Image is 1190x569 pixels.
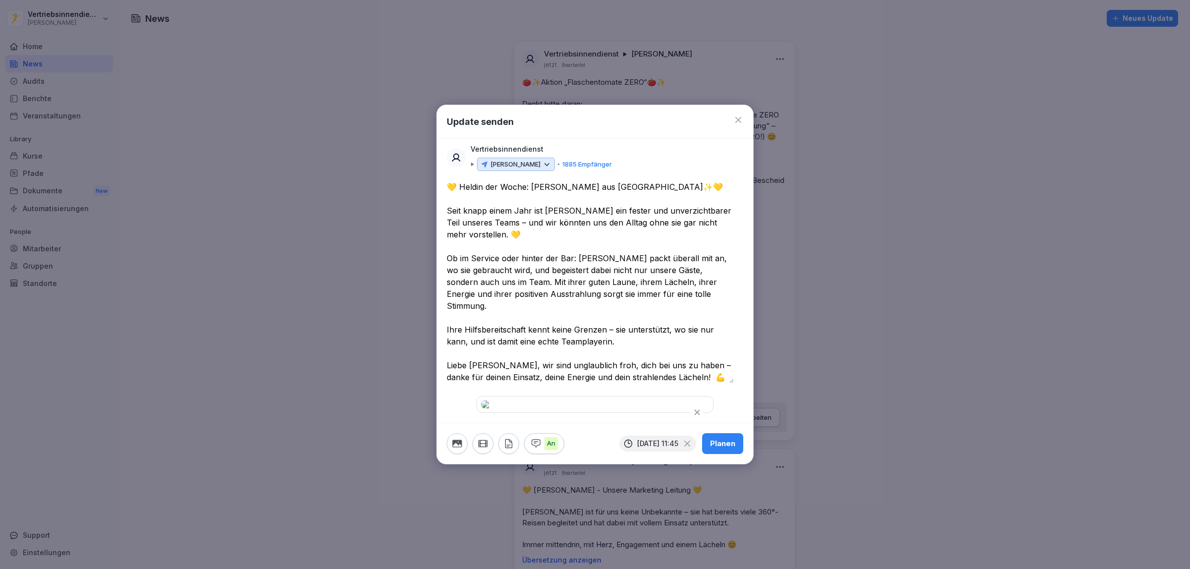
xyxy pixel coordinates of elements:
[710,438,735,449] div: Planen
[544,437,558,450] p: An
[471,144,543,155] p: Vertriebsinnendienst
[524,433,564,454] button: An
[490,160,540,170] p: [PERSON_NAME]
[481,400,709,408] img: d5191153-050b-4bc0-aaba-190ca67f5d4c
[637,440,678,448] p: [DATE] 11:45
[562,160,612,170] p: 1885 Empfänger
[702,433,743,454] button: Planen
[447,115,514,128] h1: Update senden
